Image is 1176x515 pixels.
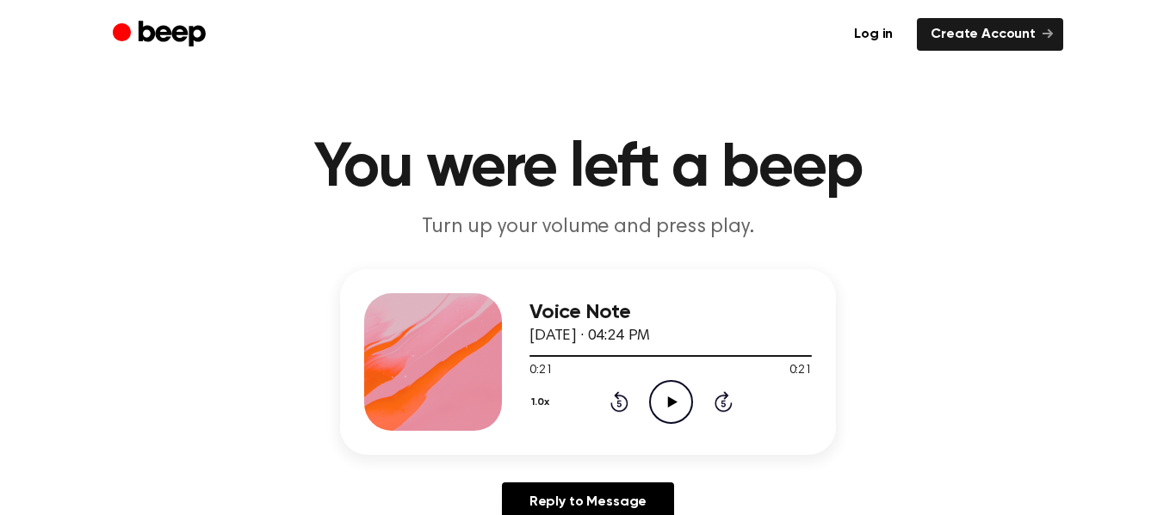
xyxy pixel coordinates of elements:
h1: You were left a beep [147,138,1029,199]
span: 0:21 [529,362,552,380]
p: Turn up your volume and press play. [257,213,919,242]
span: 0:21 [789,362,812,380]
h3: Voice Note [529,301,812,324]
span: [DATE] · 04:24 PM [529,328,650,344]
a: Log in [840,18,907,51]
a: Create Account [917,18,1063,51]
button: 1.0x [529,388,556,417]
a: Beep [113,18,210,52]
